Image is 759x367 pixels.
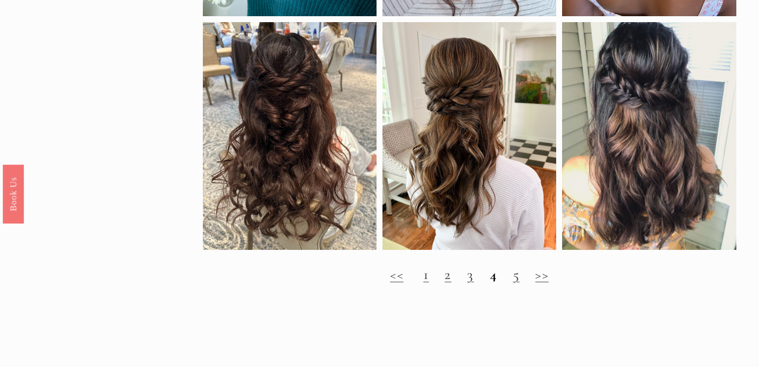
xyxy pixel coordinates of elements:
[423,266,429,283] a: 1
[467,266,474,283] a: 3
[490,266,497,283] strong: 4
[513,266,519,283] a: 5
[535,266,549,283] a: >>
[445,266,451,283] a: 2
[390,266,404,283] a: <<
[3,165,24,223] a: Book Us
